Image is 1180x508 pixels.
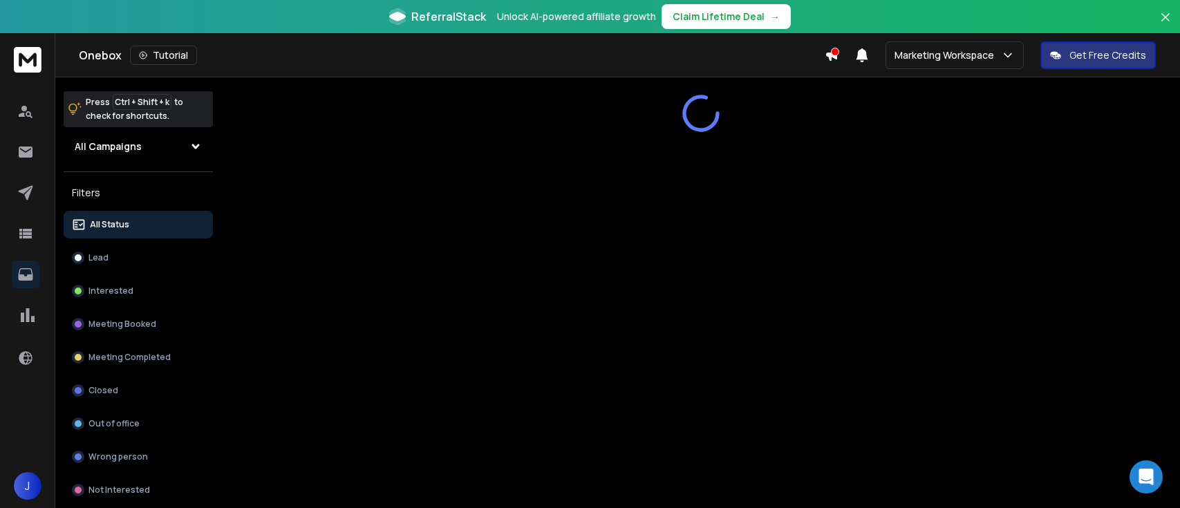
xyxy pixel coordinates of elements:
button: Claim Lifetime Deal→ [662,4,791,29]
button: Wrong person [64,443,213,471]
button: Closed [64,377,213,404]
button: Out of office [64,410,213,438]
p: Press to check for shortcuts. [86,95,183,123]
button: J [14,472,41,500]
button: Get Free Credits [1040,41,1156,69]
button: Interested [64,277,213,305]
div: Onebox [79,46,825,65]
p: Get Free Credits [1069,48,1146,62]
button: Meeting Booked [64,310,213,338]
p: All Status [90,219,129,230]
button: Meeting Completed [64,344,213,371]
span: Ctrl + Shift + k [113,94,171,110]
h3: Filters [64,183,213,203]
button: Not Interested [64,476,213,504]
div: Open Intercom Messenger [1130,460,1163,493]
p: Lead [88,252,109,263]
p: Meeting Completed [88,352,171,363]
p: Wrong person [88,451,148,462]
span: ReferralStack [411,8,486,25]
span: → [770,10,780,23]
button: Tutorial [130,46,197,65]
button: Close banner [1156,8,1174,41]
p: Not Interested [88,485,150,496]
h1: All Campaigns [75,140,142,153]
button: All Status [64,211,213,238]
p: Meeting Booked [88,319,156,330]
button: All Campaigns [64,133,213,160]
p: Closed [88,385,118,396]
p: Interested [88,285,133,297]
button: Lead [64,244,213,272]
p: Marketing Workspace [895,48,1000,62]
p: Out of office [88,418,140,429]
p: Unlock AI-powered affiliate growth [497,10,656,23]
